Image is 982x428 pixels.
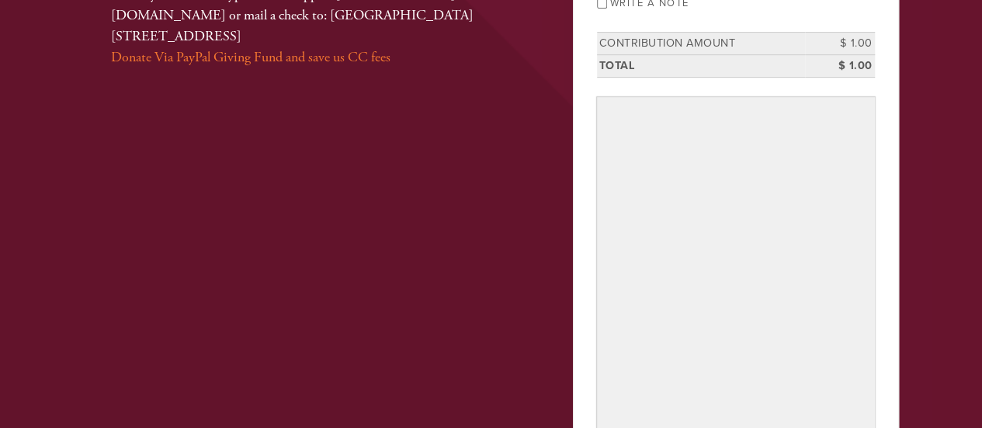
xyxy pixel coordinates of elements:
a: Donate Via PayPal Giving Fund and save us CC fees [111,48,390,66]
td: $ 1.00 [805,54,875,77]
td: Total [597,54,805,77]
td: Contribution Amount [597,33,805,55]
td: $ 1.00 [805,33,875,55]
